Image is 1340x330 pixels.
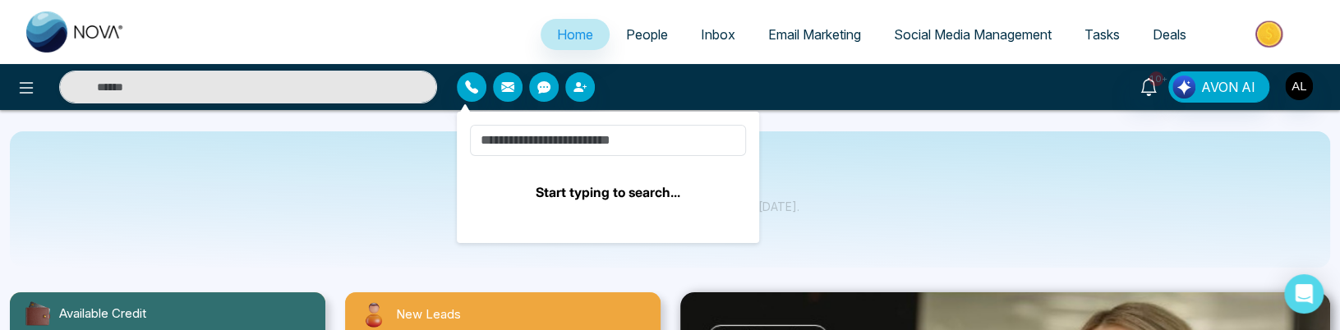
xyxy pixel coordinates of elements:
[1149,71,1163,86] span: 10+
[396,305,461,324] span: New Leads
[557,26,593,43] span: Home
[1136,19,1203,50] a: Deals
[1285,72,1313,100] img: User Avatar
[684,19,752,50] a: Inbox
[26,11,125,53] img: Nova CRM Logo
[1168,71,1269,103] button: AVON AI
[701,26,735,43] span: Inbox
[1153,26,1186,43] span: Deals
[894,26,1052,43] span: Social Media Management
[1068,19,1136,50] a: Tasks
[768,26,861,43] span: Email Marketing
[541,19,610,50] a: Home
[610,19,684,50] a: People
[877,19,1068,50] a: Social Media Management
[536,184,680,200] b: Start typing to search...
[1201,77,1255,97] span: AVON AI
[1172,76,1195,99] img: Lead Flow
[59,305,146,323] span: Available Credit
[1284,274,1324,314] div: Open Intercom Messenger
[358,299,389,330] img: newLeads.svg
[1211,16,1330,53] img: Market-place.gif
[1084,26,1120,43] span: Tasks
[752,19,877,50] a: Email Marketing
[626,26,668,43] span: People
[1129,71,1168,100] a: 10+
[23,299,53,328] img: availableCredit.svg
